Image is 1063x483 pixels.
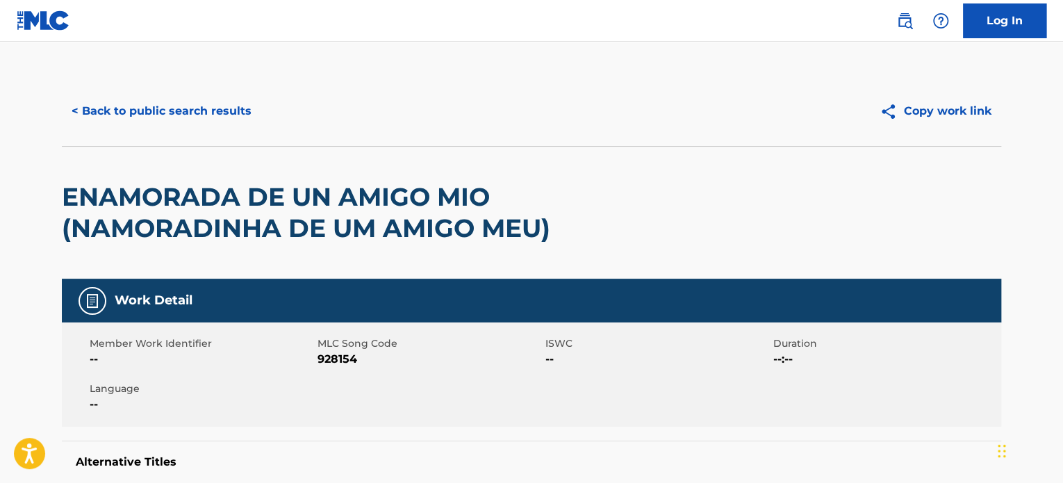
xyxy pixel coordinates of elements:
h5: Alternative Titles [76,455,987,469]
span: Member Work Identifier [90,336,314,351]
iframe: Chat Widget [994,416,1063,483]
span: --:-- [773,351,998,368]
img: MLC Logo [17,10,70,31]
span: Language [90,382,314,396]
span: MLC Song Code [318,336,542,351]
button: < Back to public search results [62,94,261,129]
button: Copy work link [870,94,1001,129]
span: 928154 [318,351,542,368]
span: Duration [773,336,998,351]
div: Drag [998,430,1006,472]
span: ISWC [545,336,770,351]
img: help [932,13,949,29]
h5: Work Detail [115,293,192,309]
span: -- [90,351,314,368]
img: Work Detail [84,293,101,309]
a: Public Search [891,7,918,35]
span: -- [90,396,314,413]
img: search [896,13,913,29]
span: -- [545,351,770,368]
h2: ENAMORADA DE UN AMIGO MIO (NAMORADINHA DE UM AMIGO MEU) [62,181,625,244]
div: Help [927,7,955,35]
a: Log In [963,3,1046,38]
img: Copy work link [880,103,904,120]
